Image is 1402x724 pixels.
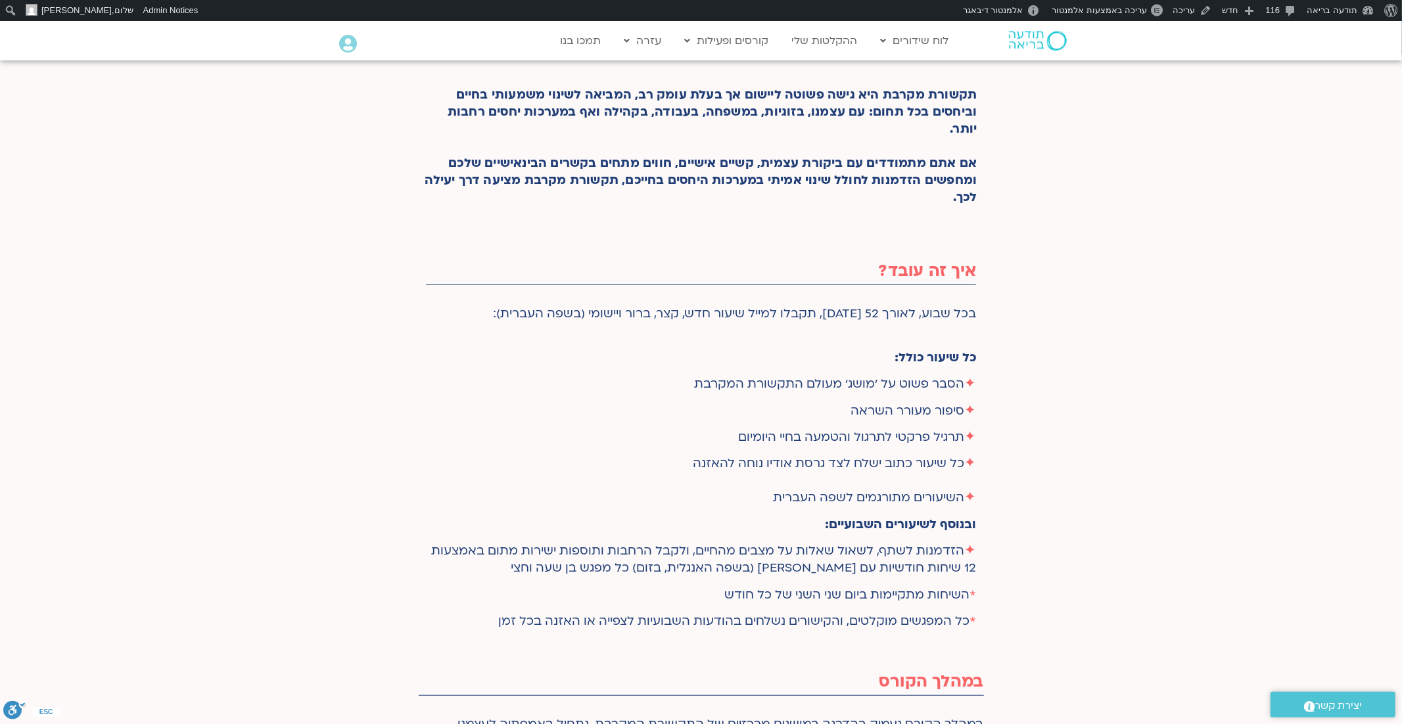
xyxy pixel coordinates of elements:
span: ✦ [964,403,976,419]
a: ההקלטות שלי [785,28,864,53]
p: הסבר פשוט על 'מושג' מעולם התקשורת המקרבת [426,376,976,393]
span: ✦ [964,489,976,506]
strong: כל שיעור כולל: [895,350,976,366]
img: תודעה בריאה [1009,31,1067,51]
p: כל המפגשים מוקלטים, והקישורים נשלחים בהודעות השבועיות לצפייה או האזנה בכל זמן [426,613,976,630]
span: ✦ [964,543,976,559]
span: ✦ [964,455,976,472]
p: השיחות מתקיימות ביום שני השני של כל חודש [426,587,976,604]
p: תרגיל פרקטי לתרגול והטמעה בחיי היומיום [426,429,976,446]
p: בכל שבוע, לאורך 52 [DATE], תקבלו למייל שיעור חדש, קצר, ברור ויישומי (בשפה העברית): [426,305,976,323]
span: [PERSON_NAME] [41,5,112,15]
a: יצירת קשר [1271,692,1395,717]
a: קורסים ופעילות [678,28,776,53]
p: סיפור מעורר השראה [426,403,976,420]
a: תמכו בנו [554,28,608,53]
span: ✦ [964,376,976,392]
span: יצירת קשר [1315,697,1363,715]
h2: איך זה עובד? [426,261,976,281]
a: לוח שידורים [874,28,956,53]
p: כל שיעור כתוב ישלח לצד גרסת אודיו נוחה להאזנה השיעורים מתורגמים לשפה העברית [426,455,976,507]
span: ✦ [964,429,976,445]
strong: ובנוסף לשיעורים השבועיים: [825,516,976,533]
span: עריכה באמצעות אלמנטור [1052,5,1147,15]
h2: במהלך הקורס [419,672,984,691]
p: תקשורת מקרבת היא גישה פשוטה ליישום אך בעלת עומק רב, המביאה לשינוי משמעותי בחיים וביחסים בכל תחום:... [425,87,977,206]
p: הזדמנות לשתף, לשאול שאלות על מצבים מהחיים, ולקבל הרחבות ותוספות ישירות מתום באמצעות 12 שיחות חודש... [426,543,976,577]
a: עזרה [618,28,668,53]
